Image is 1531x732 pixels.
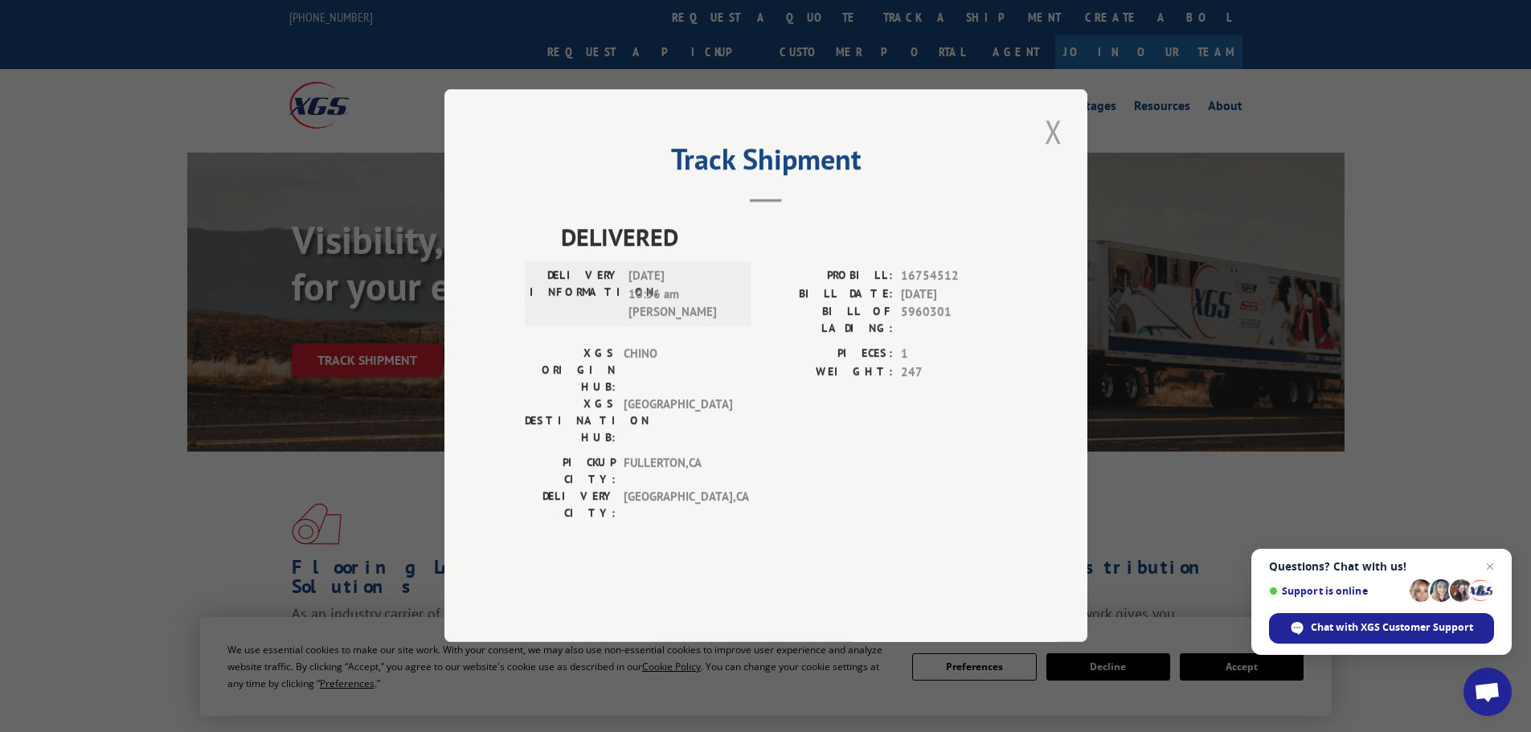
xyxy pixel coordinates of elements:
[901,268,1007,286] span: 16754512
[525,455,616,489] label: PICKUP CITY:
[901,285,1007,304] span: [DATE]
[766,304,893,337] label: BILL OF LADING:
[525,346,616,396] label: XGS ORIGIN HUB:
[624,346,732,396] span: CHINO
[901,346,1007,364] span: 1
[1463,668,1512,716] a: Open chat
[1311,620,1473,635] span: Chat with XGS Customer Support
[525,489,616,522] label: DELIVERY CITY:
[624,489,732,522] span: [GEOGRAPHIC_DATA] , CA
[901,363,1007,382] span: 247
[766,285,893,304] label: BILL DATE:
[525,396,616,447] label: XGS DESTINATION HUB:
[766,363,893,382] label: WEIGHT:
[525,148,1007,178] h2: Track Shipment
[530,268,620,322] label: DELIVERY INFORMATION:
[624,455,732,489] span: FULLERTON , CA
[1269,613,1494,644] span: Chat with XGS Customer Support
[1269,560,1494,573] span: Questions? Chat with us!
[901,304,1007,337] span: 5960301
[1040,109,1067,153] button: Close modal
[766,346,893,364] label: PIECES:
[624,396,732,447] span: [GEOGRAPHIC_DATA]
[1269,585,1404,597] span: Support is online
[766,268,893,286] label: PROBILL:
[628,268,737,322] span: [DATE] 10:56 am [PERSON_NAME]
[561,219,1007,256] span: DELIVERED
